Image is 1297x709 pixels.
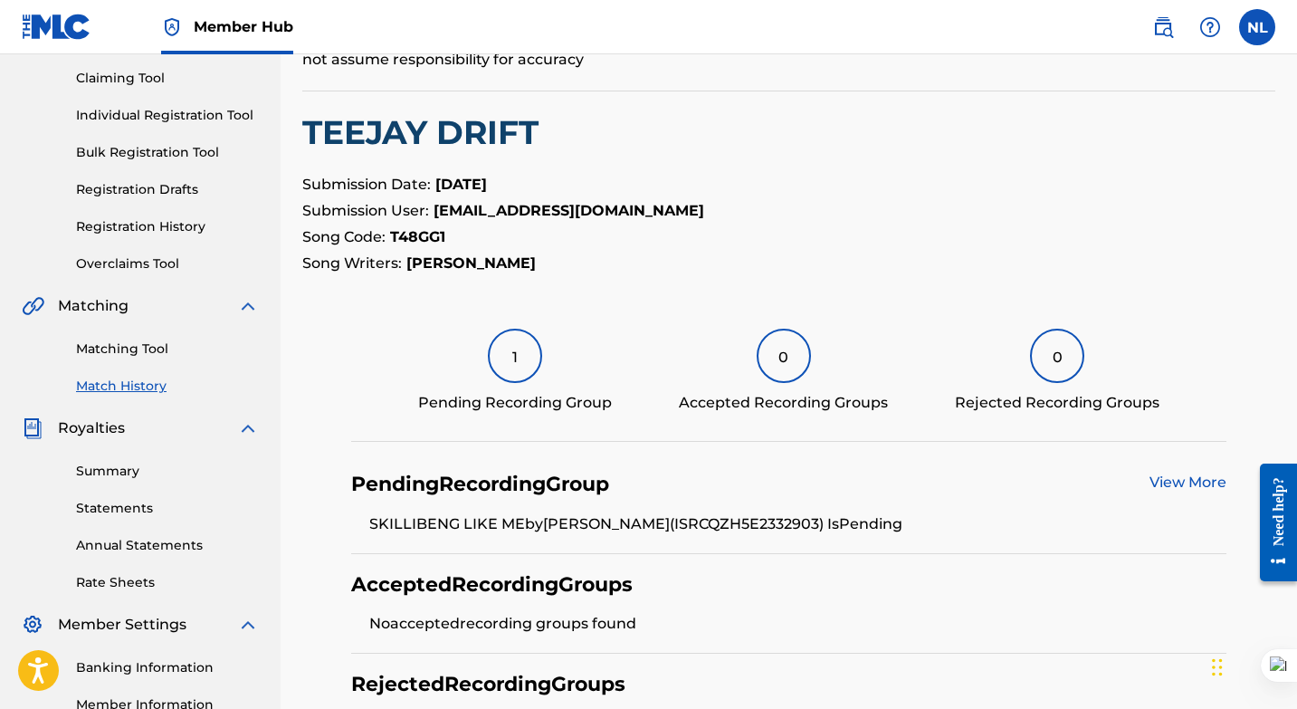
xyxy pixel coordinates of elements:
[351,672,625,697] h4: Rejected Recording Groups
[76,106,259,125] a: Individual Registration Tool
[237,614,259,636] img: expand
[22,614,43,636] img: Member Settings
[955,392,1159,414] div: Rejected Recording Groups
[76,462,259,481] a: Summary
[757,329,811,383] div: 0
[76,217,259,236] a: Registration History
[76,340,259,359] a: Matching Tool
[302,228,386,245] span: Song Code:
[237,417,259,439] img: expand
[302,254,402,272] span: Song Writers:
[237,295,259,317] img: expand
[434,202,704,219] strong: [EMAIL_ADDRESS][DOMAIN_NAME]
[22,417,43,439] img: Royalties
[58,614,186,636] span: Member Settings
[369,513,1227,535] li: SKILLIBENG LIKE ME by [PERSON_NAME] (ISRC QZH5E2332903 ) Is Pending
[161,16,183,38] img: Top Rightsholder
[488,329,542,383] div: 1
[679,392,888,414] div: Accepted Recording Groups
[1145,9,1181,45] a: Public Search
[1239,9,1275,45] div: User Menu
[58,417,125,439] span: Royalties
[1212,640,1223,695] div: Drag
[58,295,129,317] span: Matching
[76,658,259,677] a: Banking Information
[351,572,633,598] h4: Accepted Recording Groups
[1030,329,1084,383] div: 0
[76,180,259,199] a: Registration Drafts
[76,536,259,555] a: Annual Statements
[1149,474,1226,491] a: View More
[302,202,429,219] span: Submission User:
[1199,16,1221,38] img: help
[369,613,1227,635] li: No accepted recording groups found
[1206,622,1297,709] iframe: Chat Widget
[76,69,259,88] a: Claiming Tool
[76,573,259,592] a: Rate Sheets
[194,16,293,37] span: Member Hub
[406,254,536,272] strong: [PERSON_NAME]
[390,228,445,245] strong: T48GG1
[1192,9,1228,45] div: Help
[76,377,259,396] a: Match History
[76,143,259,162] a: Bulk Registration Tool
[302,112,1275,153] h2: TEEJAY DRIFT
[22,14,91,40] img: MLC Logo
[1152,16,1174,38] img: search
[22,295,44,317] img: Matching
[76,499,259,518] a: Statements
[76,254,259,273] a: Overclaims Tool
[1246,450,1297,596] iframe: Resource Center
[351,472,609,497] h4: Pending Recording Group
[302,176,431,193] span: Submission Date:
[418,392,612,414] div: Pending Recording Group
[435,176,487,193] strong: [DATE]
